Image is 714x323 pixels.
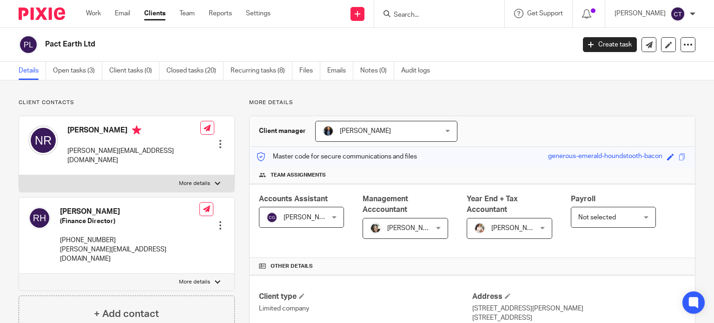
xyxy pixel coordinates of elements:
[144,9,165,18] a: Clients
[571,195,595,203] span: Payroll
[94,307,159,321] h4: + Add contact
[259,304,472,313] p: Limited company
[259,292,472,302] h4: Client type
[472,292,686,302] h4: Address
[393,11,476,20] input: Search
[115,9,130,18] a: Email
[19,62,46,80] a: Details
[45,40,464,49] h2: Pact Earth Ltd
[209,9,232,18] a: Reports
[467,195,518,213] span: Year End + Tax Accountant
[583,37,637,52] a: Create task
[67,125,200,137] h4: [PERSON_NAME]
[53,62,102,80] a: Open tasks (3)
[548,152,662,162] div: generous-emerald-houndstooth-bacon
[60,207,199,217] h4: [PERSON_NAME]
[340,128,391,134] span: [PERSON_NAME]
[360,62,394,80] a: Notes (0)
[19,35,38,54] img: svg%3E
[259,195,328,203] span: Accounts Assistant
[86,9,101,18] a: Work
[257,152,417,161] p: Master code for secure communications and files
[19,99,235,106] p: Client contacts
[179,180,210,187] p: More details
[271,171,326,179] span: Team assignments
[299,62,320,80] a: Files
[28,125,58,155] img: svg%3E
[60,236,199,245] p: [PHONE_NUMBER]
[231,62,292,80] a: Recurring tasks (8)
[284,214,335,221] span: [PERSON_NAME]
[271,263,313,270] span: Other details
[266,212,278,223] img: svg%3E
[527,10,563,17] span: Get Support
[60,245,199,264] p: [PERSON_NAME][EMAIL_ADDRESS][DOMAIN_NAME]
[670,7,685,21] img: svg%3E
[179,278,210,286] p: More details
[327,62,353,80] a: Emails
[363,195,408,213] span: Management Acccountant
[401,62,437,80] a: Audit logs
[249,99,695,106] p: More details
[472,304,686,313] p: [STREET_ADDRESS][PERSON_NAME]
[472,313,686,323] p: [STREET_ADDRESS]
[28,207,51,229] img: svg%3E
[323,125,334,137] img: martin-hickman.jpg
[179,9,195,18] a: Team
[166,62,224,80] a: Closed tasks (20)
[109,62,159,80] a: Client tasks (0)
[132,125,141,135] i: Primary
[387,225,438,231] span: [PERSON_NAME]
[578,214,616,221] span: Not selected
[615,9,666,18] p: [PERSON_NAME]
[259,126,306,136] h3: Client manager
[370,223,381,234] img: barbara-raine-.jpg
[246,9,271,18] a: Settings
[19,7,65,20] img: Pixie
[67,146,200,165] p: [PERSON_NAME][EMAIL_ADDRESS][DOMAIN_NAME]
[491,225,542,231] span: [PERSON_NAME]
[60,217,199,226] h5: (Finance Director)
[474,223,485,234] img: Kayleigh%20Henson.jpeg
